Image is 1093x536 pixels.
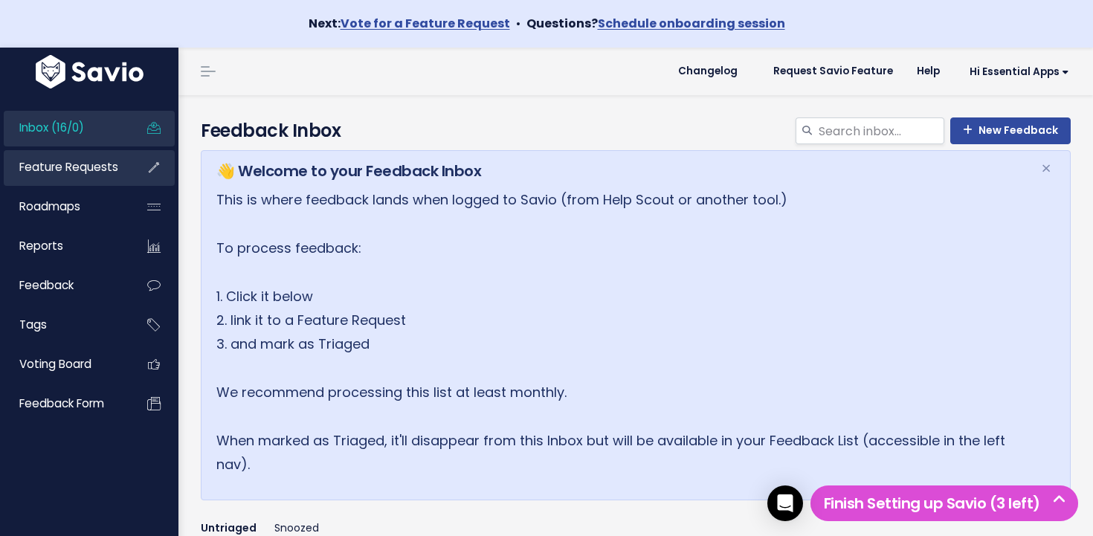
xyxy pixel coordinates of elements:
[4,268,123,303] a: Feedback
[309,15,510,32] strong: Next:
[4,150,123,184] a: Feature Requests
[767,485,803,521] div: Open Intercom Messenger
[526,15,785,32] strong: Questions?
[817,492,1071,514] h5: Finish Setting up Savio (3 left)
[19,317,47,332] span: Tags
[950,117,1071,144] a: New Feedback
[952,60,1081,83] a: Hi Essential Apps
[678,66,738,77] span: Changelog
[19,395,104,411] span: Feedback form
[19,120,84,135] span: Inbox (16/0)
[4,111,123,145] a: Inbox (16/0)
[341,15,510,32] a: Vote for a Feature Request
[216,188,1022,477] p: This is where feedback lands when logged to Savio (from Help Scout or another tool.) To process f...
[4,347,123,381] a: Voting Board
[19,198,80,214] span: Roadmaps
[761,60,905,83] a: Request Savio Feature
[970,66,1069,77] span: Hi Essential Apps
[19,159,118,175] span: Feature Requests
[201,117,1071,144] h4: Feedback Inbox
[4,387,123,421] a: Feedback form
[598,15,785,32] a: Schedule onboarding session
[905,60,952,83] a: Help
[4,190,123,224] a: Roadmaps
[516,15,520,32] span: •
[19,277,74,293] span: Feedback
[4,308,123,342] a: Tags
[32,55,147,88] img: logo-white.9d6f32f41409.svg
[1026,151,1066,187] button: Close
[19,238,63,254] span: Reports
[4,229,123,263] a: Reports
[216,160,1022,182] h5: 👋 Welcome to your Feedback Inbox
[19,356,91,372] span: Voting Board
[817,117,944,144] input: Search inbox...
[1041,156,1051,181] span: ×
